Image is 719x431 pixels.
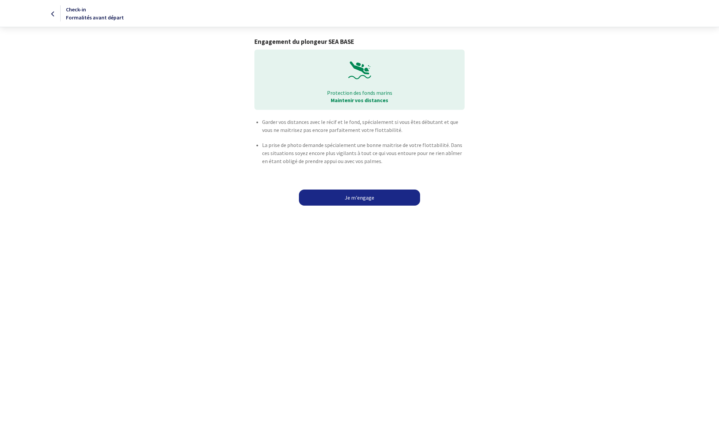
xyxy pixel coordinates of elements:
p: Garder vos distances avec le récif et le fond, spécialement si vous êtes débutant et que vous ne ... [262,118,464,134]
span: Check-in Formalités avant départ [66,6,124,21]
p: La prise de photo demande spécialement une bonne maitrise de votre flottabilité. Dans ces situati... [262,141,464,165]
a: Je m'engage [299,190,420,206]
h1: Engagement du plongeur SEA BASE [254,38,464,46]
p: Protection des fonds marins [259,89,460,96]
strong: Maintenir vos distances [331,97,388,103]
